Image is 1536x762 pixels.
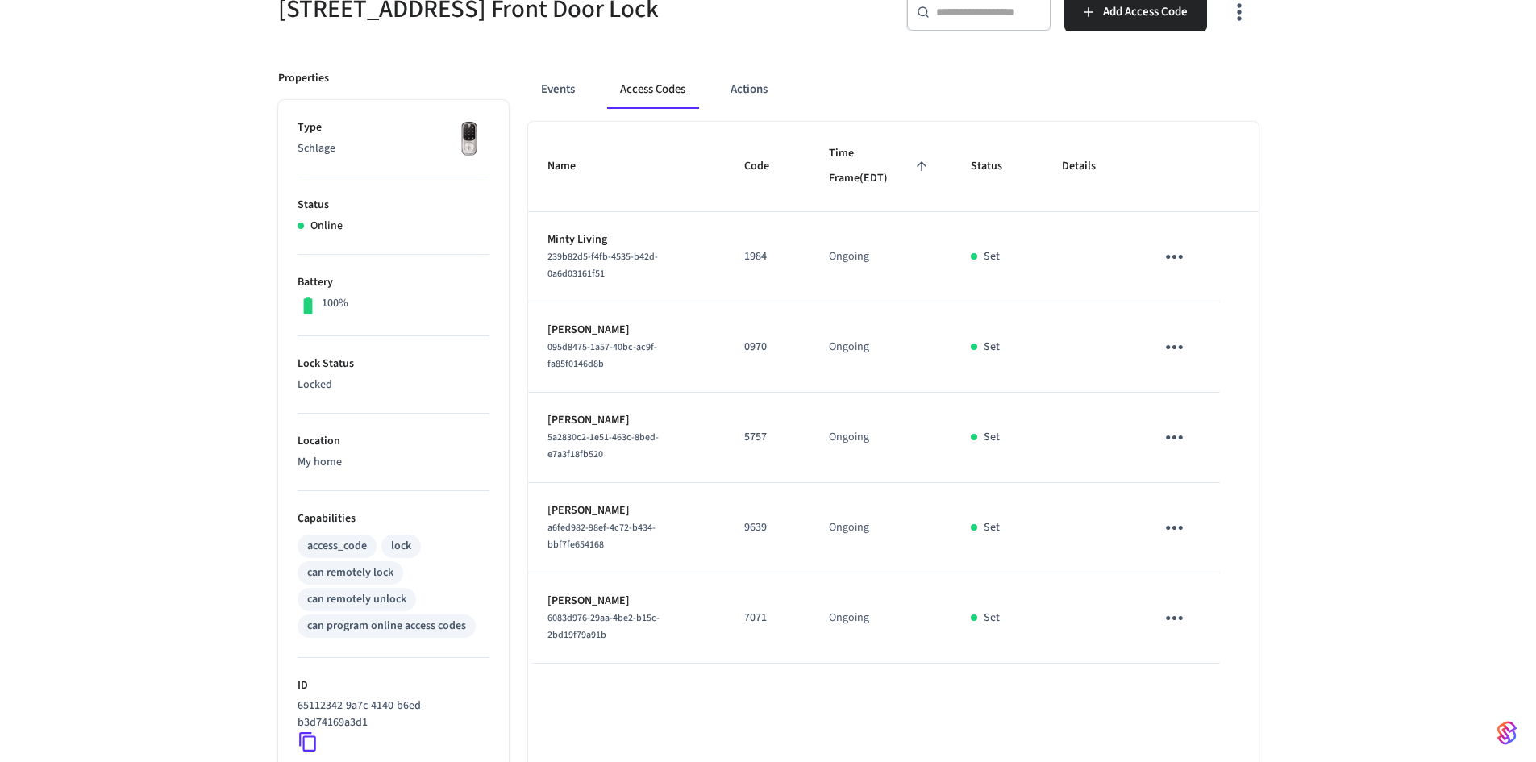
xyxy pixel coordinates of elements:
div: can remotely unlock [307,591,406,608]
div: ant example [528,70,1259,109]
p: Set [984,248,1000,265]
td: Ongoing [810,573,951,664]
span: 5a2830c2-1e51-463c-8bed-e7a3f18fb520 [547,431,659,461]
img: Yale Assure Touchscreen Wifi Smart Lock, Satin Nickel, Front [449,119,489,160]
div: can remotely lock [307,564,393,581]
span: Status [971,154,1023,179]
span: 239b82d5-f4fb-4535-b42d-0a6d03161f51 [547,250,658,281]
img: SeamLogoGradient.69752ec5.svg [1497,720,1517,746]
p: Battery [298,274,489,291]
p: 0970 [744,339,790,356]
span: a6fed982-98ef-4c72-b434-bbf7fe654168 [547,521,656,552]
p: Schlage [298,140,489,157]
span: Add Access Code [1103,2,1188,23]
p: Lock Status [298,356,489,373]
td: Ongoing [810,302,951,393]
td: Ongoing [810,393,951,483]
span: Time Frame(EDT) [829,141,932,192]
p: Set [984,519,1000,536]
div: can program online access codes [307,618,466,635]
p: Set [984,429,1000,446]
td: Ongoing [810,483,951,573]
p: 9639 [744,519,790,536]
span: Code [744,154,790,179]
p: 5757 [744,429,790,446]
p: Status [298,197,489,214]
span: Name [547,154,597,179]
p: My home [298,454,489,471]
td: Ongoing [810,212,951,302]
span: 095d8475-1a57-40bc-ac9f-fa85f0146d8b [547,340,657,371]
p: ID [298,677,489,694]
p: Type [298,119,489,136]
table: sticky table [528,122,1259,664]
p: Online [310,218,343,235]
p: 7071 [744,610,790,627]
p: Set [984,610,1000,627]
p: 100% [322,295,348,312]
div: lock [391,538,411,555]
button: Events [528,70,588,109]
p: Locked [298,377,489,393]
span: Details [1062,154,1117,179]
p: [PERSON_NAME] [547,322,706,339]
p: [PERSON_NAME] [547,412,706,429]
p: Capabilities [298,510,489,527]
span: 6083d976-29aa-4be2-b15c-2bd19f79a91b [547,611,660,642]
p: 1984 [744,248,790,265]
p: [PERSON_NAME] [547,502,706,519]
p: Properties [278,70,329,87]
p: Set [984,339,1000,356]
p: Location [298,433,489,450]
p: 65112342-9a7c-4140-b6ed-b3d74169a3d1 [298,697,483,731]
p: [PERSON_NAME] [547,593,706,610]
p: Minty Living [547,231,706,248]
button: Actions [718,70,780,109]
button: Access Codes [607,70,698,109]
div: access_code [307,538,367,555]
